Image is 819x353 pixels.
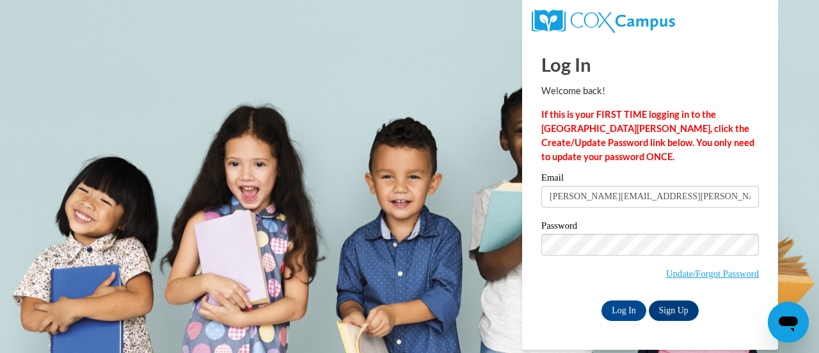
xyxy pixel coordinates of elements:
label: Email [541,173,759,186]
a: Sign Up [649,300,699,321]
label: Password [541,221,759,234]
h1: Log In [541,51,759,78]
img: COX Campus [532,10,675,33]
p: Welcome back! [541,84,759,98]
a: Update/Forgot Password [666,268,759,279]
strong: If this is your FIRST TIME logging in to the [GEOGRAPHIC_DATA][PERSON_NAME], click the Create/Upd... [541,109,754,162]
iframe: Button to launch messaging window [768,302,809,343]
input: Log In [601,300,646,321]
